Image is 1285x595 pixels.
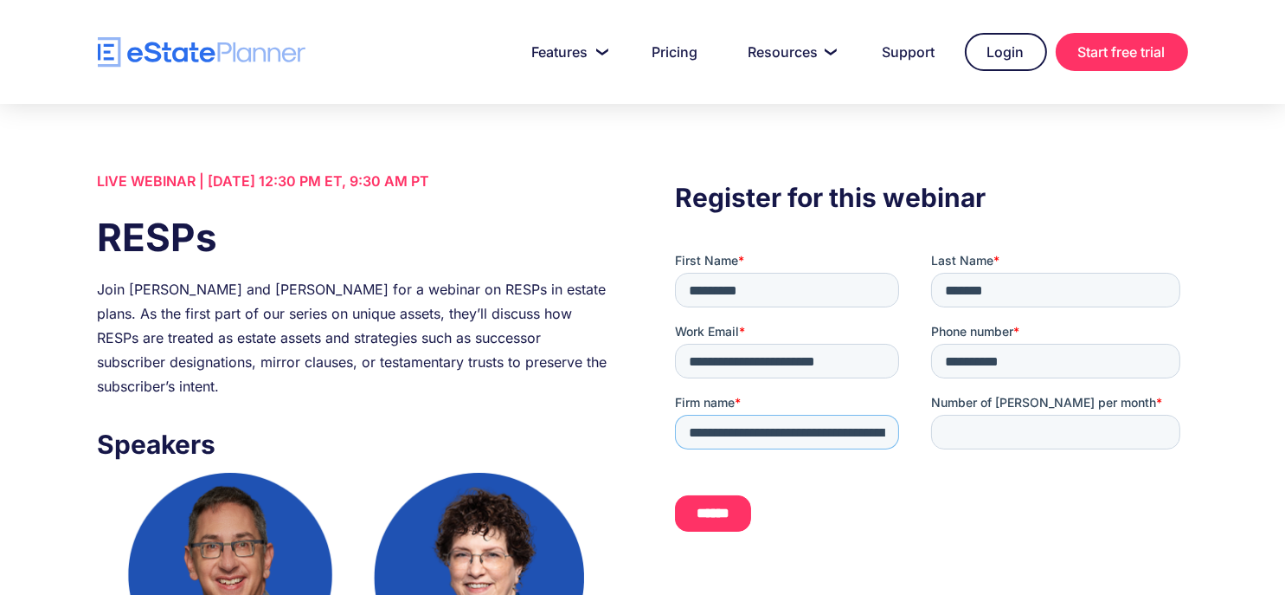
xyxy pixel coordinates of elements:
[675,252,1187,562] iframe: Form 0
[98,424,610,464] h3: Speakers
[1056,33,1188,71] a: Start free trial
[98,169,610,193] div: LIVE WEBINAR | [DATE] 12:30 PM ET, 9:30 AM PT
[728,35,853,69] a: Resources
[98,37,305,68] a: home
[511,35,623,69] a: Features
[98,210,610,264] h1: RESPs
[632,35,719,69] a: Pricing
[862,35,956,69] a: Support
[98,277,610,398] div: Join [PERSON_NAME] and [PERSON_NAME] for a webinar on RESPs in estate plans. As the first part of...
[675,178,1187,217] h3: Register for this webinar
[965,33,1047,71] a: Login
